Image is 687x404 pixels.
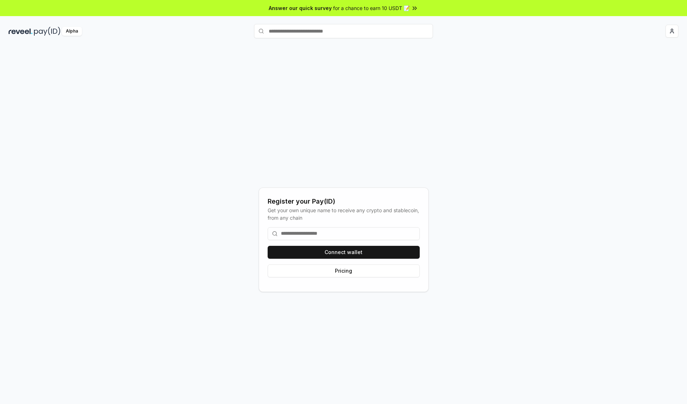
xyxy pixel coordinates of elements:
span: Answer our quick survey [269,4,332,12]
div: Register your Pay(ID) [268,196,420,206]
img: pay_id [34,27,60,36]
img: reveel_dark [9,27,33,36]
button: Pricing [268,264,420,277]
button: Connect wallet [268,246,420,259]
div: Get your own unique name to receive any crypto and stablecoin, from any chain [268,206,420,222]
span: for a chance to earn 10 USDT 📝 [333,4,410,12]
div: Alpha [62,27,82,36]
